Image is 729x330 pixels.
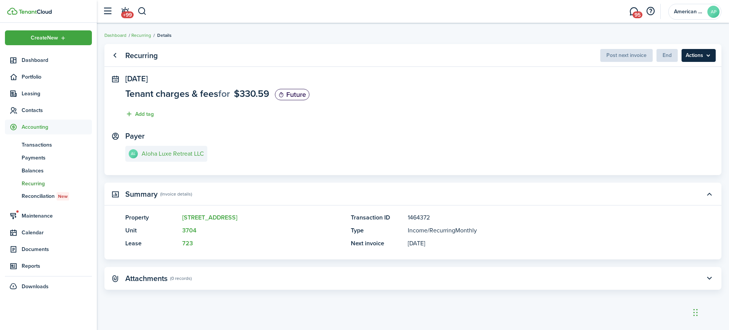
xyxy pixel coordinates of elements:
[19,9,52,14] img: TenantCloud
[125,239,178,248] panel-main-title: Lease
[7,8,17,15] img: TenantCloud
[703,188,716,201] button: Toggle accordion
[125,87,218,101] span: Tenant charges & fees
[125,146,207,162] a: ALAloha Luxe Retreat LLC
[125,132,145,141] panel-main-title: Payer
[22,141,92,149] span: Transactions
[408,226,678,235] panel-main-description: /
[22,212,92,220] span: Maintenance
[218,87,230,101] span: for
[125,51,158,60] panel-main-title: Recurring
[121,11,134,18] span: +99
[5,259,92,273] a: Reports
[22,192,92,201] span: Reconciliation
[22,180,92,188] span: Recurring
[674,9,704,14] span: American Pacific Hotels
[131,32,151,39] a: Recurring
[125,110,154,118] button: Add tag
[31,35,58,41] span: Create New
[118,2,132,21] a: Notifications
[125,274,167,283] panel-main-title: Attachments
[22,123,92,131] span: Accounting
[58,193,68,200] span: New
[22,90,92,98] span: Leasing
[125,213,178,222] panel-main-title: Property
[170,275,192,282] panel-main-subtitle: (0 records)
[125,73,148,84] span: [DATE]
[125,226,178,235] panel-main-title: Unit
[693,301,698,324] div: Drag
[182,213,237,222] a: [STREET_ADDRESS]
[633,11,642,18] span: 95
[160,191,192,197] panel-main-subtitle: (Invoice details)
[408,239,678,248] panel-main-description: [DATE]
[22,262,92,270] span: Reports
[100,4,115,19] button: Open sidebar
[22,283,49,291] span: Downloads
[157,32,172,39] span: Details
[707,6,720,18] avatar-text: AP
[682,49,716,62] button: Open menu
[5,177,92,190] a: Recurring
[408,226,428,235] span: Income
[22,106,92,114] span: Contacts
[182,226,196,235] a: 3704
[408,213,678,222] panel-main-description: 1464372
[22,229,92,237] span: Calendar
[5,30,92,45] button: Open menu
[644,5,657,18] button: Open resource center
[142,150,204,157] e-details-info-title: Aloha Luxe Retreat LLC
[5,164,92,177] a: Balances
[682,49,716,62] menu-btn: Actions
[182,239,193,248] a: 723
[275,89,309,100] status: Future
[626,2,641,21] a: Messaging
[429,226,477,235] span: Recurring Monthly
[108,49,121,62] a: Go back
[22,56,92,64] span: Dashboard
[129,149,138,158] avatar-text: AL
[22,245,92,253] span: Documents
[22,73,92,81] span: Portfolio
[5,190,92,203] a: ReconciliationNew
[104,213,721,259] panel-main-body: Toggle accordion
[351,239,404,248] panel-main-title: Next invoice
[5,151,92,164] a: Payments
[104,32,126,39] a: Dashboard
[22,154,92,162] span: Payments
[137,5,147,18] button: Search
[703,272,716,285] button: Toggle accordion
[5,138,92,151] a: Transactions
[125,190,158,199] panel-main-title: Summary
[234,87,269,101] span: $330.59
[22,167,92,175] span: Balances
[691,294,729,330] iframe: Chat Widget
[351,226,404,235] panel-main-title: Type
[351,213,404,222] panel-main-title: Transaction ID
[5,53,92,68] a: Dashboard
